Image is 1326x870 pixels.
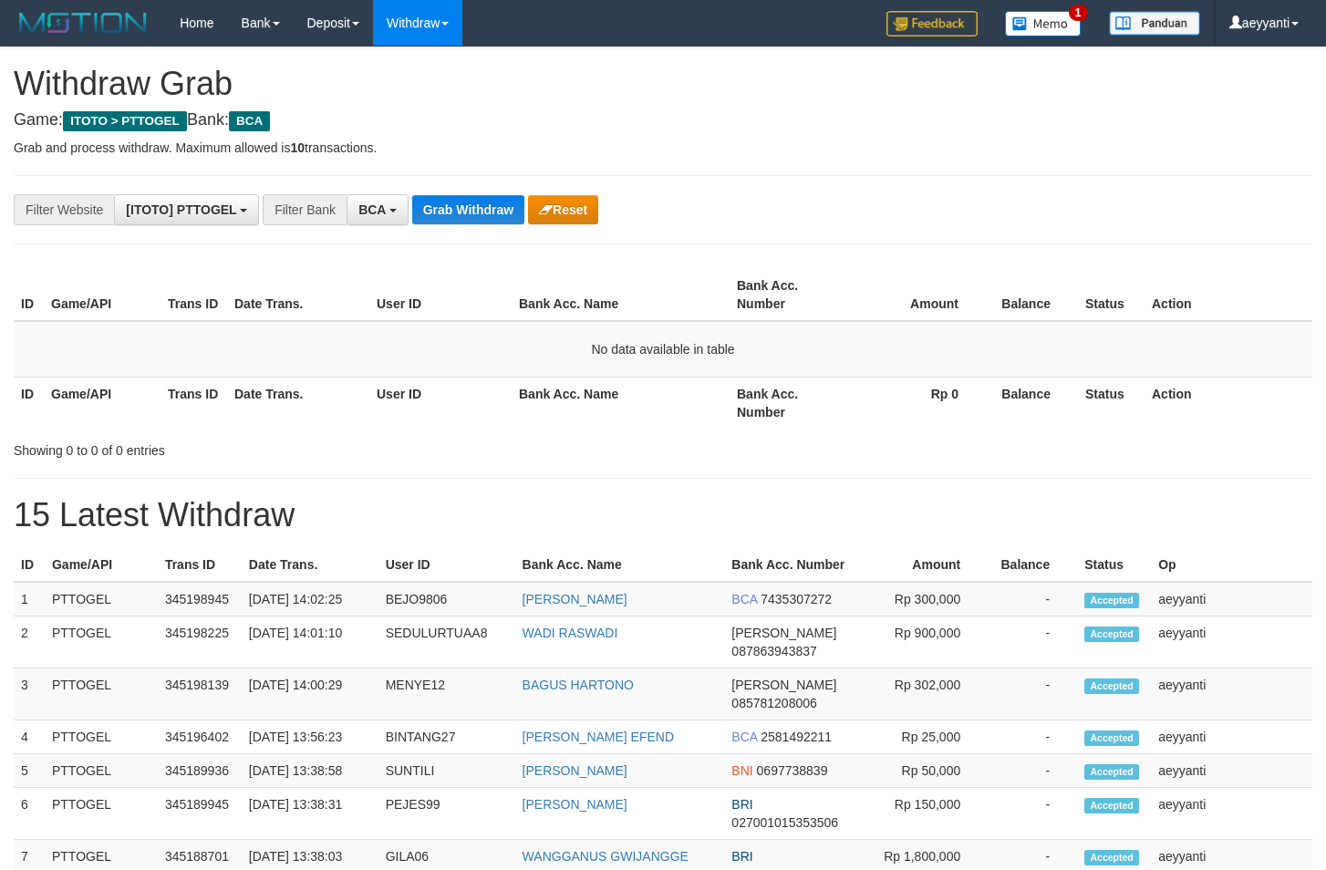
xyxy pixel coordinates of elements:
td: 5 [14,754,45,788]
button: [ITOTO] PTTOGEL [114,194,259,225]
th: Bank Acc. Number [730,269,846,321]
a: [PERSON_NAME] [523,797,627,812]
td: PTTOGEL [45,668,158,720]
td: - [988,788,1077,840]
span: Copy 7435307272 to clipboard [761,592,832,606]
a: WANGGANUS GWIJANGGE [523,849,689,864]
span: [ITOTO] PTTOGEL [126,202,236,217]
span: BCA [358,202,386,217]
h1: Withdraw Grab [14,66,1312,102]
td: [DATE] 14:01:10 [242,616,378,668]
td: [DATE] 13:38:31 [242,788,378,840]
td: 345189945 [158,788,242,840]
img: MOTION_logo.png [14,9,152,36]
span: BCA [731,592,757,606]
span: Accepted [1084,678,1139,694]
span: Accepted [1084,850,1139,865]
button: BCA [347,194,409,225]
th: Game/API [45,548,158,582]
td: - [988,616,1077,668]
th: Status [1078,377,1145,429]
td: SUNTILI [378,754,515,788]
span: Copy 027001015353506 to clipboard [731,815,838,830]
button: Grab Withdraw [412,195,524,224]
td: 345198225 [158,616,242,668]
span: Accepted [1084,593,1139,608]
strong: 10 [290,140,305,155]
th: Trans ID [158,548,242,582]
th: Date Trans. [227,377,369,429]
td: Rp 300,000 [854,582,988,616]
td: [DATE] 14:02:25 [242,582,378,616]
td: PTTOGEL [45,720,158,754]
td: PEJES99 [378,788,515,840]
span: BNI [731,763,752,778]
td: - [988,582,1077,616]
td: No data available in table [14,321,1312,378]
span: BRI [731,849,752,864]
th: Bank Acc. Name [515,548,725,582]
span: [PERSON_NAME] [731,626,836,640]
td: 4 [14,720,45,754]
th: Balance [986,269,1078,321]
th: User ID [369,269,512,321]
td: PTTOGEL [45,788,158,840]
td: MENYE12 [378,668,515,720]
td: [DATE] 13:38:58 [242,754,378,788]
th: Date Trans. [242,548,378,582]
td: aeyyanti [1151,754,1312,788]
p: Grab and process withdraw. Maximum allowed is transactions. [14,139,1312,157]
a: [PERSON_NAME] [523,763,627,778]
td: 2 [14,616,45,668]
td: [DATE] 14:00:29 [242,668,378,720]
th: Trans ID [161,269,227,321]
td: - [988,754,1077,788]
span: Copy 0697738839 to clipboard [757,763,828,778]
span: 1 [1069,5,1088,21]
td: PTTOGEL [45,582,158,616]
img: panduan.png [1109,11,1200,36]
td: aeyyanti [1151,668,1312,720]
td: - [988,668,1077,720]
th: Status [1077,548,1151,582]
td: 3 [14,668,45,720]
img: Button%20Memo.svg [1005,11,1082,36]
td: aeyyanti [1151,788,1312,840]
th: Status [1078,269,1145,321]
th: Op [1151,548,1312,582]
td: Rp 150,000 [854,788,988,840]
td: aeyyanti [1151,616,1312,668]
td: Rp 900,000 [854,616,988,668]
td: PTTOGEL [45,754,158,788]
a: [PERSON_NAME] EFEND [523,730,674,744]
td: 6 [14,788,45,840]
th: ID [14,269,44,321]
h4: Game: Bank: [14,111,1312,129]
span: Accepted [1084,798,1139,813]
span: BCA [229,111,270,131]
th: Bank Acc. Name [512,269,730,321]
td: aeyyanti [1151,582,1312,616]
span: [PERSON_NAME] [731,678,836,692]
td: 345189936 [158,754,242,788]
th: Bank Acc. Number [730,377,846,429]
span: BRI [731,797,752,812]
th: Bank Acc. Name [512,377,730,429]
div: Filter Bank [263,194,347,225]
div: Showing 0 to 0 of 0 entries [14,434,539,460]
a: BAGUS HARTONO [523,678,634,692]
th: Trans ID [161,377,227,429]
th: User ID [378,548,515,582]
td: Rp 50,000 [854,754,988,788]
th: Balance [986,377,1078,429]
th: Balance [988,548,1077,582]
td: 345196402 [158,720,242,754]
span: BCA [731,730,757,744]
a: WADI RASWADI [523,626,618,640]
img: Feedback.jpg [886,11,978,36]
td: SEDULURTUAA8 [378,616,515,668]
button: Reset [528,195,598,224]
th: Rp 0 [846,377,986,429]
h1: 15 Latest Withdraw [14,497,1312,533]
span: ITOTO > PTTOGEL [63,111,187,131]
